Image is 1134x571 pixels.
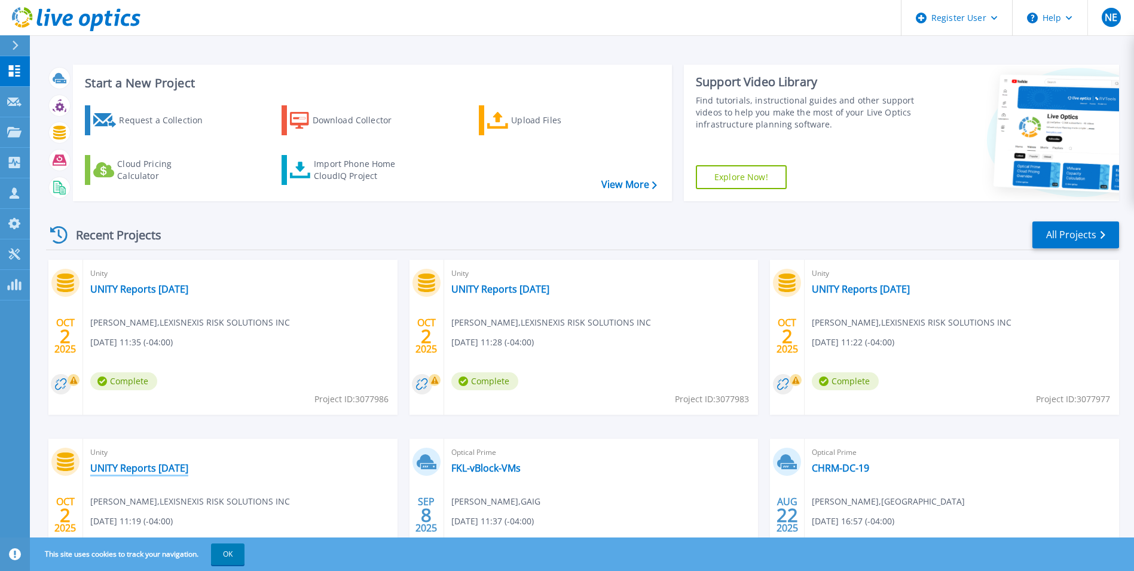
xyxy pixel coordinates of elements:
div: Recent Projects [46,220,178,250]
a: All Projects [1032,221,1119,248]
span: Optical Prime [812,446,1112,459]
div: SEP 2025 [415,493,438,537]
span: Complete [90,372,157,390]
span: 8 [421,510,432,520]
a: UNITY Reports [DATE] [451,283,549,295]
div: Upload Files [511,108,607,132]
span: [PERSON_NAME] , LEXISNEXIS RISK SOLUTIONS INC [812,316,1011,329]
span: [DATE] 11:28 (-04:00) [451,336,534,349]
div: Request a Collection [119,108,215,132]
a: Cloud Pricing Calculator [85,155,218,185]
a: Upload Files [479,105,612,135]
div: Find tutorials, instructional guides and other support videos to help you make the most of your L... [696,95,918,130]
span: 2 [60,510,71,520]
a: UNITY Reports [DATE] [90,462,188,474]
div: Download Collector [313,108,408,132]
span: [PERSON_NAME] , LEXISNEXIS RISK SOLUTIONS INC [451,316,651,329]
span: [DATE] 11:19 (-04:00) [90,515,173,528]
span: 2 [782,331,793,341]
span: Complete [812,372,879,390]
a: UNITY Reports [DATE] [90,283,188,295]
span: [PERSON_NAME] , GAIG [451,495,540,508]
span: NE [1105,13,1117,22]
div: OCT 2025 [54,493,77,537]
div: Support Video Library [696,74,918,90]
span: [DATE] 11:35 (-04:00) [90,336,173,349]
a: FKL-vBlock-VMs [451,462,521,474]
button: OK [211,543,244,565]
div: Import Phone Home CloudIQ Project [314,158,407,182]
h3: Start a New Project [85,77,656,90]
span: [PERSON_NAME] , LEXISNEXIS RISK SOLUTIONS INC [90,495,290,508]
span: 2 [421,331,432,341]
span: [PERSON_NAME] , LEXISNEXIS RISK SOLUTIONS INC [90,316,290,329]
span: Project ID: 3077977 [1036,393,1110,406]
span: Unity [451,267,751,280]
a: Request a Collection [85,105,218,135]
span: [DATE] 11:22 (-04:00) [812,336,894,349]
a: Download Collector [282,105,415,135]
a: UNITY Reports [DATE] [812,283,910,295]
span: Unity [90,267,390,280]
span: [DATE] 11:37 (-04:00) [451,515,534,528]
div: AUG 2025 [776,493,799,537]
span: [PERSON_NAME] , [GEOGRAPHIC_DATA] [812,495,965,508]
span: This site uses cookies to track your navigation. [33,543,244,565]
span: Complete [451,372,518,390]
a: Explore Now! [696,165,787,189]
span: Optical Prime [451,446,751,459]
span: [DATE] 16:57 (-04:00) [812,515,894,528]
div: OCT 2025 [776,314,799,358]
span: Project ID: 3077986 [314,393,389,406]
span: Project ID: 3077983 [675,393,749,406]
div: Cloud Pricing Calculator [117,158,213,182]
div: OCT 2025 [415,314,438,358]
span: 22 [777,510,798,520]
div: OCT 2025 [54,314,77,358]
a: CHRM-DC-19 [812,462,869,474]
span: Unity [90,446,390,459]
a: View More [601,179,657,190]
span: 2 [60,331,71,341]
span: Unity [812,267,1112,280]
